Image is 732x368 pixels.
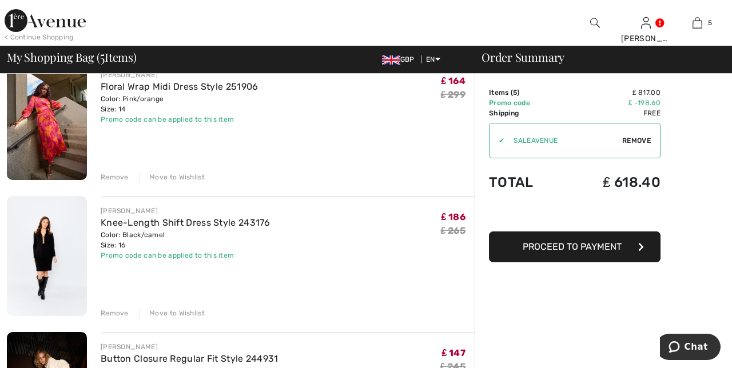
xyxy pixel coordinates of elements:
[660,334,721,362] iframe: Opens a widget where you can chat to one of our agents
[382,55,400,65] img: UK Pound
[426,55,440,63] span: EN
[590,16,600,30] img: search the website
[101,114,258,125] div: Promo code can be applied to this item
[489,202,661,227] iframe: PayPal
[563,98,661,108] td: ₤ -198.60
[7,196,87,316] img: Knee-Length Shift Dress Style 243176
[708,18,712,28] span: 5
[101,230,270,250] div: Color: Black/camel Size: 16
[441,211,466,222] span: ₤ 186
[101,70,258,80] div: [PERSON_NAME]
[441,75,466,86] span: ₤ 164
[641,16,651,30] img: My Info
[101,172,129,182] div: Remove
[7,51,137,63] span: My Shopping Bag ( Items)
[101,342,279,352] div: [PERSON_NAME]
[563,163,661,202] td: ₤ 618.40
[100,49,105,63] span: 5
[622,135,651,146] span: Remove
[489,98,563,108] td: Promo code
[693,16,702,30] img: My Bag
[5,32,74,42] div: < Continue Shopping
[101,353,279,364] a: Button Closure Regular Fit Style 244931
[513,89,517,97] span: 5
[5,9,86,32] img: 1ère Avenue
[442,347,466,358] span: ₤ 147
[140,172,205,182] div: Move to Wishlist
[441,225,466,236] s: ₤ 265
[523,241,622,252] span: Proceed to Payment
[468,51,725,63] div: Order Summary
[563,108,661,118] td: Free
[489,108,563,118] td: Shipping
[101,250,270,261] div: Promo code can be applied to this item
[563,87,661,98] td: ₤ 817.00
[140,308,205,318] div: Move to Wishlist
[441,89,466,100] s: ₤ 299
[621,33,671,45] div: [PERSON_NAME]
[101,206,270,216] div: [PERSON_NAME]
[672,16,722,30] a: 5
[489,163,563,202] td: Total
[101,217,270,228] a: Knee-Length Shift Dress Style 243176
[490,135,504,146] div: ✔
[101,308,129,318] div: Remove
[504,123,622,158] input: Promo code
[7,60,87,180] img: Floral Wrap Midi Dress Style 251906
[641,17,651,28] a: Sign In
[489,231,661,262] button: Proceed to Payment
[101,94,258,114] div: Color: Pink/orange Size: 14
[382,55,419,63] span: GBP
[489,87,563,98] td: Items ( )
[101,81,258,92] a: Floral Wrap Midi Dress Style 251906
